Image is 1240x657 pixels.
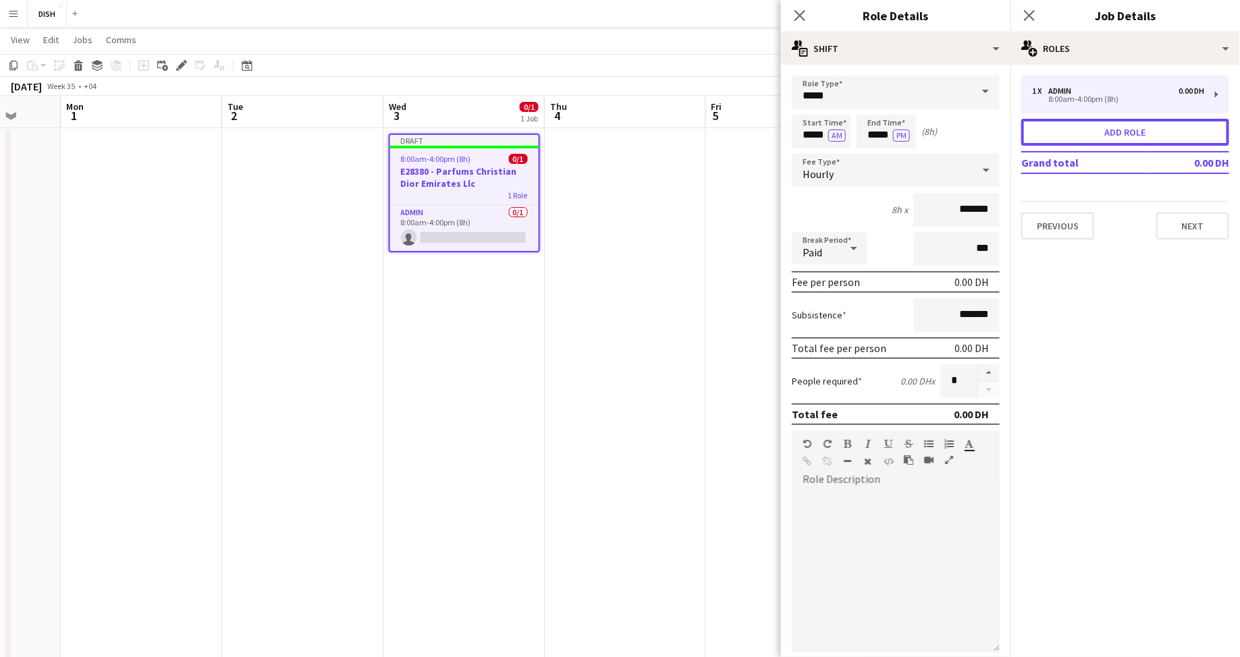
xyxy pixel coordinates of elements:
span: 5 [709,108,722,123]
button: Unordered List [924,438,934,449]
button: Italic [863,438,873,449]
div: Shift [781,32,1010,65]
button: Redo [823,438,832,449]
div: 1 Job [520,113,538,123]
div: 1 x [1032,86,1048,96]
button: Add role [1021,119,1229,146]
button: HTML Code [884,456,893,467]
div: [DATE] [11,80,42,93]
div: (8h) [921,125,937,138]
span: Tue [227,101,243,113]
div: 0.00 DH x [900,375,935,387]
span: Paid [803,246,822,259]
a: Edit [38,31,64,49]
button: Insert video [924,455,934,465]
td: Grand total [1021,152,1150,173]
div: Fee per person [792,275,860,289]
div: +04 [84,81,97,91]
div: 0.00 DH [954,275,989,289]
app-card-role: Admin0/18:00am-4:00pm (8h) [390,205,539,251]
button: Underline [884,438,893,449]
button: Bold [843,438,853,449]
span: Week 35 [45,81,78,91]
div: Total fee per person [792,341,886,355]
button: Ordered List [944,438,954,449]
button: Paste as plain text [904,455,913,465]
span: Mon [66,101,84,113]
span: 1 [64,108,84,123]
span: Thu [550,101,567,113]
span: Hourly [803,167,834,181]
h3: E28380 - Parfums Christian Dior Emirates Llc [390,165,539,190]
a: Jobs [67,31,98,49]
label: People required [792,375,862,387]
button: DISH [28,1,67,27]
button: Text Color [965,438,974,449]
button: Undo [803,438,812,449]
td: 0.00 DH [1150,152,1229,173]
div: Draft [390,135,539,146]
a: Comms [101,31,142,49]
div: 0.00 DH [1179,86,1204,96]
div: 8h x [892,204,908,216]
span: Comms [106,34,136,46]
span: 3 [387,108,406,123]
span: Wed [389,101,406,113]
span: 1 Role [508,190,528,200]
button: Horizontal Line [843,456,853,467]
button: Fullscreen [944,455,954,465]
button: Next [1156,212,1229,239]
button: PM [893,130,910,142]
button: Previous [1021,212,1094,239]
span: Jobs [72,34,92,46]
div: 8:00am-4:00pm (8h) [1032,96,1204,103]
span: 0/1 [520,102,539,112]
button: AM [828,130,846,142]
span: 2 [225,108,243,123]
div: Total fee [792,407,838,421]
button: Clear Formatting [863,456,873,467]
div: Roles [1010,32,1240,65]
div: 0.00 DH [954,407,989,421]
span: 0/1 [509,154,528,164]
label: Subsistence [792,309,846,321]
div: Admin [1048,86,1077,96]
span: View [11,34,30,46]
app-job-card: Draft8:00am-4:00pm (8h)0/1E28380 - Parfums Christian Dior Emirates Llc1 RoleAdmin0/18:00am-4:00pm... [389,134,540,252]
button: Strikethrough [904,438,913,449]
button: Increase [978,364,1000,382]
span: Fri [711,101,722,113]
span: 4 [548,108,567,123]
h3: Role Details [781,7,1010,24]
span: 8:00am-4:00pm (8h) [401,154,471,164]
a: View [5,31,35,49]
h3: Job Details [1010,7,1240,24]
div: 0.00 DH [954,341,989,355]
span: Edit [43,34,59,46]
